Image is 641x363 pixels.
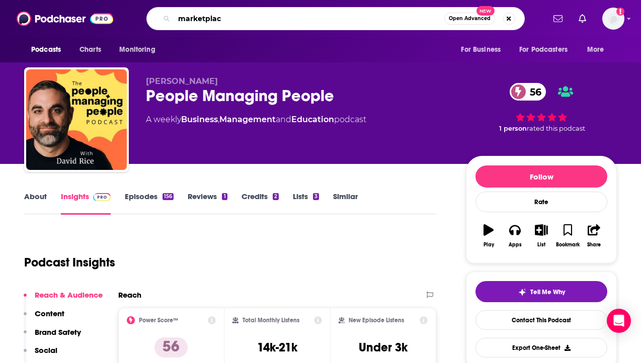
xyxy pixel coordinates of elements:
input: Search podcasts, credits, & more... [174,11,444,27]
a: About [24,192,47,215]
p: Reach & Audience [35,290,103,300]
a: Show notifications dropdown [549,10,567,27]
div: 2 [273,193,279,200]
button: open menu [24,40,74,59]
div: Open Intercom Messenger [607,309,631,333]
a: Management [219,115,276,124]
p: Content [35,309,64,318]
span: Logged in as AparnaKulkarni [602,8,624,30]
span: For Podcasters [519,43,568,57]
h2: Reach [118,290,141,300]
div: Search podcasts, credits, & more... [146,7,525,30]
a: Credits2 [242,192,279,215]
a: Contact This Podcast [475,310,607,330]
a: Reviews1 [188,192,227,215]
span: Monitoring [119,43,155,57]
button: Play [475,218,502,254]
div: Play [484,242,494,248]
button: List [528,218,554,254]
div: Apps [509,242,522,248]
h1: Podcast Insights [24,255,115,270]
span: For Business [461,43,501,57]
img: tell me why sparkle [518,288,526,296]
div: 1 [222,193,227,200]
span: and [276,115,291,124]
button: Export One-Sheet [475,338,607,357]
button: tell me why sparkleTell Me Why [475,281,607,302]
svg: Add a profile image [616,8,624,16]
div: 156 [163,193,174,200]
button: Brand Safety [24,327,81,346]
button: Content [24,309,64,327]
a: Charts [73,40,107,59]
button: open menu [580,40,617,59]
a: Business [181,115,218,124]
button: Share [581,218,607,254]
span: 1 person [499,125,527,132]
span: Tell Me Why [530,288,565,296]
a: Education [291,115,334,124]
button: Bookmark [554,218,581,254]
span: Charts [79,43,101,57]
img: Podchaser Pro [93,193,111,201]
h2: Total Monthly Listens [243,317,299,324]
div: Share [587,242,601,248]
span: , [218,115,219,124]
h2: Power Score™ [139,317,178,324]
h3: 14k-21k [257,340,297,355]
button: open menu [454,40,513,59]
p: Social [35,345,57,355]
span: Podcasts [31,43,61,57]
div: Bookmark [556,242,580,248]
p: 56 [154,337,188,357]
a: Lists3 [293,192,319,215]
a: InsightsPodchaser Pro [61,192,111,215]
span: 56 [520,83,546,101]
button: Follow [475,165,607,188]
a: Similar [333,192,358,215]
img: Podchaser - Follow, Share and Rate Podcasts [17,9,113,28]
div: 3 [313,193,319,200]
h3: Under 3k [359,340,408,355]
img: People Managing People [26,69,127,170]
img: User Profile [602,8,624,30]
button: Apps [502,218,528,254]
button: Show profile menu [602,8,624,30]
h2: New Episode Listens [349,317,404,324]
button: open menu [112,40,168,59]
div: Rate [475,192,607,212]
span: rated this podcast [527,125,585,132]
div: List [537,242,545,248]
p: Brand Safety [35,327,81,337]
span: Open Advanced [449,16,491,21]
div: 56 1 personrated this podcast [466,76,617,139]
a: 56 [510,83,546,101]
button: Open AdvancedNew [444,13,495,25]
span: [PERSON_NAME] [146,76,218,86]
span: More [587,43,604,57]
button: Reach & Audience [24,290,103,309]
a: Episodes156 [125,192,174,215]
div: A weekly podcast [146,114,366,126]
a: Show notifications dropdown [575,10,590,27]
button: open menu [513,40,582,59]
span: New [476,6,495,16]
